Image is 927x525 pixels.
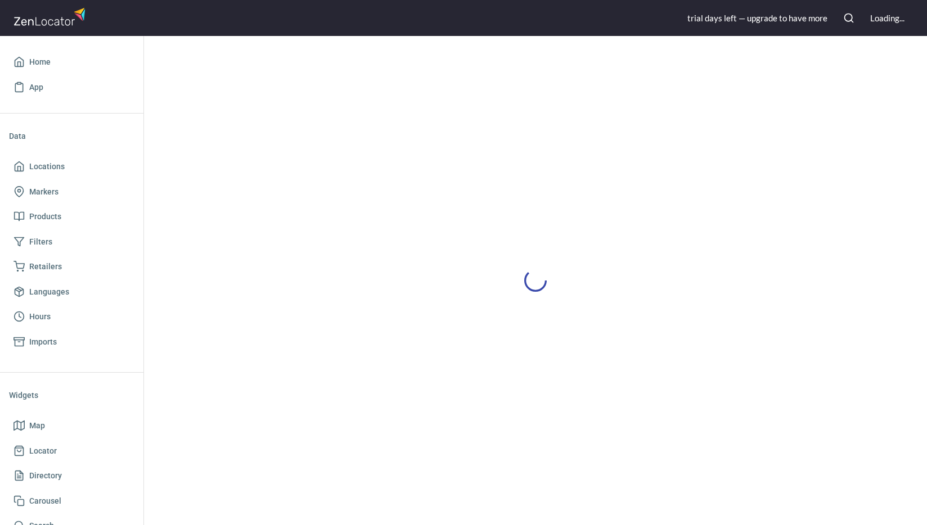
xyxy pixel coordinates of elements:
[9,49,134,75] a: Home
[29,260,62,274] span: Retailers
[9,254,134,279] a: Retailers
[870,12,904,24] div: Loading...
[9,413,134,438] a: Map
[9,304,134,329] a: Hours
[29,444,57,458] span: Locator
[9,123,134,150] li: Data
[29,494,61,508] span: Carousel
[29,419,45,433] span: Map
[836,6,861,30] button: Search
[9,179,134,205] a: Markers
[29,285,69,299] span: Languages
[9,229,134,255] a: Filters
[9,75,134,100] a: App
[9,438,134,464] a: Locator
[9,488,134,514] a: Carousel
[9,382,134,409] li: Widgets
[29,210,61,224] span: Products
[29,160,65,174] span: Locations
[29,469,62,483] span: Directory
[29,235,52,249] span: Filters
[9,463,134,488] a: Directory
[29,55,51,69] span: Home
[9,154,134,179] a: Locations
[29,310,51,324] span: Hours
[9,279,134,305] a: Languages
[29,185,58,199] span: Markers
[29,80,43,94] span: App
[687,12,827,24] div: trial day s left — upgrade to have more
[29,335,57,349] span: Imports
[13,4,89,29] img: zenlocator
[9,204,134,229] a: Products
[9,329,134,355] a: Imports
